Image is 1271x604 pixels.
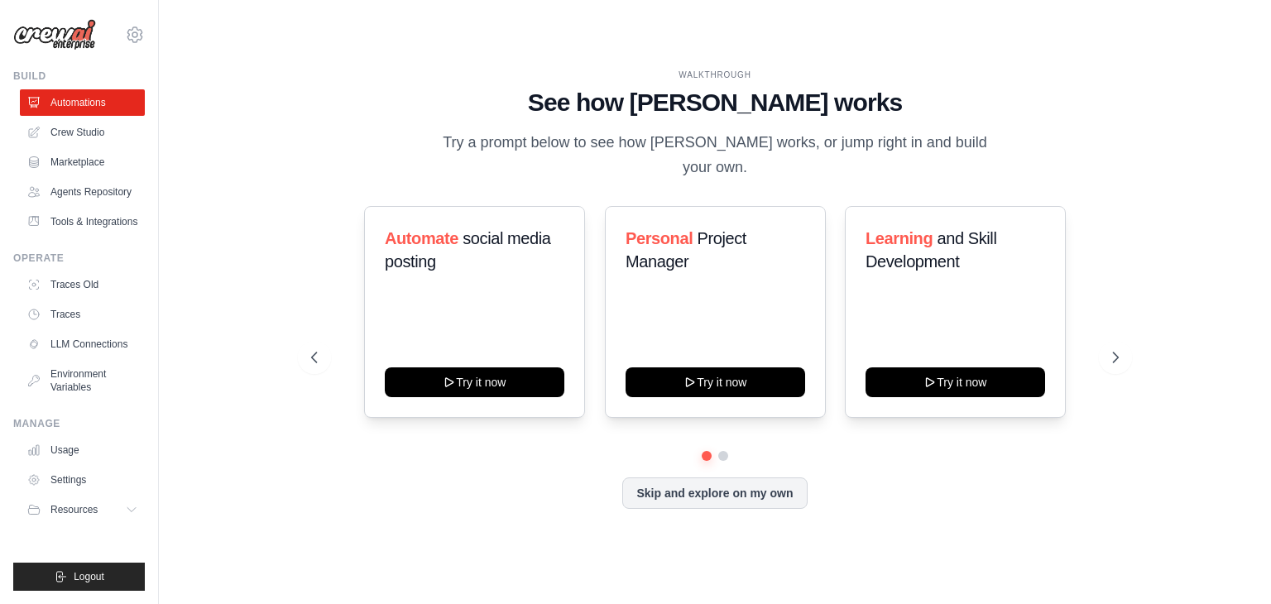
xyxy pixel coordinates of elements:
[20,271,145,298] a: Traces Old
[20,331,145,357] a: LLM Connections
[20,149,145,175] a: Marketplace
[50,503,98,516] span: Resources
[626,229,746,271] span: Project Manager
[866,229,933,247] span: Learning
[13,252,145,265] div: Operate
[20,467,145,493] a: Settings
[385,367,564,397] button: Try it now
[20,209,145,235] a: Tools & Integrations
[385,229,551,271] span: social media posting
[13,70,145,83] div: Build
[13,563,145,591] button: Logout
[13,417,145,430] div: Manage
[622,477,807,509] button: Skip and explore on my own
[20,361,145,400] a: Environment Variables
[20,437,145,463] a: Usage
[626,367,805,397] button: Try it now
[20,119,145,146] a: Crew Studio
[20,89,145,116] a: Automations
[20,179,145,205] a: Agents Repository
[20,301,145,328] a: Traces
[385,229,458,247] span: Automate
[74,570,104,583] span: Logout
[311,88,1119,117] h1: See how [PERSON_NAME] works
[866,229,996,271] span: and Skill Development
[20,496,145,523] button: Resources
[13,19,96,50] img: Logo
[437,131,993,180] p: Try a prompt below to see how [PERSON_NAME] works, or jump right in and build your own.
[866,367,1045,397] button: Try it now
[311,69,1119,81] div: WALKTHROUGH
[626,229,693,247] span: Personal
